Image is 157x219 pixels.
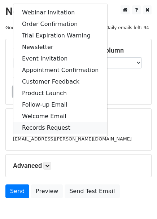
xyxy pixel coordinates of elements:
a: Newsletter [13,41,107,53]
a: Records Request [13,122,107,134]
h5: Email column [84,46,144,54]
a: Webinar Invitation [13,7,107,18]
h5: Advanced [13,162,144,170]
iframe: Chat Widget [121,184,157,219]
a: Customer Feedback [13,76,107,88]
a: Daily emails left: 94 [103,25,152,30]
a: Trial Expiration Warning [13,30,107,41]
h2: New Campaign [5,5,152,18]
a: Preview [31,184,63,198]
small: [EMAIL_ADDRESS][PERSON_NAME][DOMAIN_NAME] [13,136,132,142]
small: Google Sheet: [5,25,63,30]
a: Product Launch [13,88,107,99]
a: Follow-up Email [13,99,107,111]
span: Daily emails left: 94 [103,24,152,32]
a: Welcome Email [13,111,107,122]
a: Send Test Email [65,184,119,198]
a: Order Confirmation [13,18,107,30]
a: Event Invitation [13,53,107,64]
a: Send [5,184,29,198]
a: Appointment Confirmation [13,64,107,76]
